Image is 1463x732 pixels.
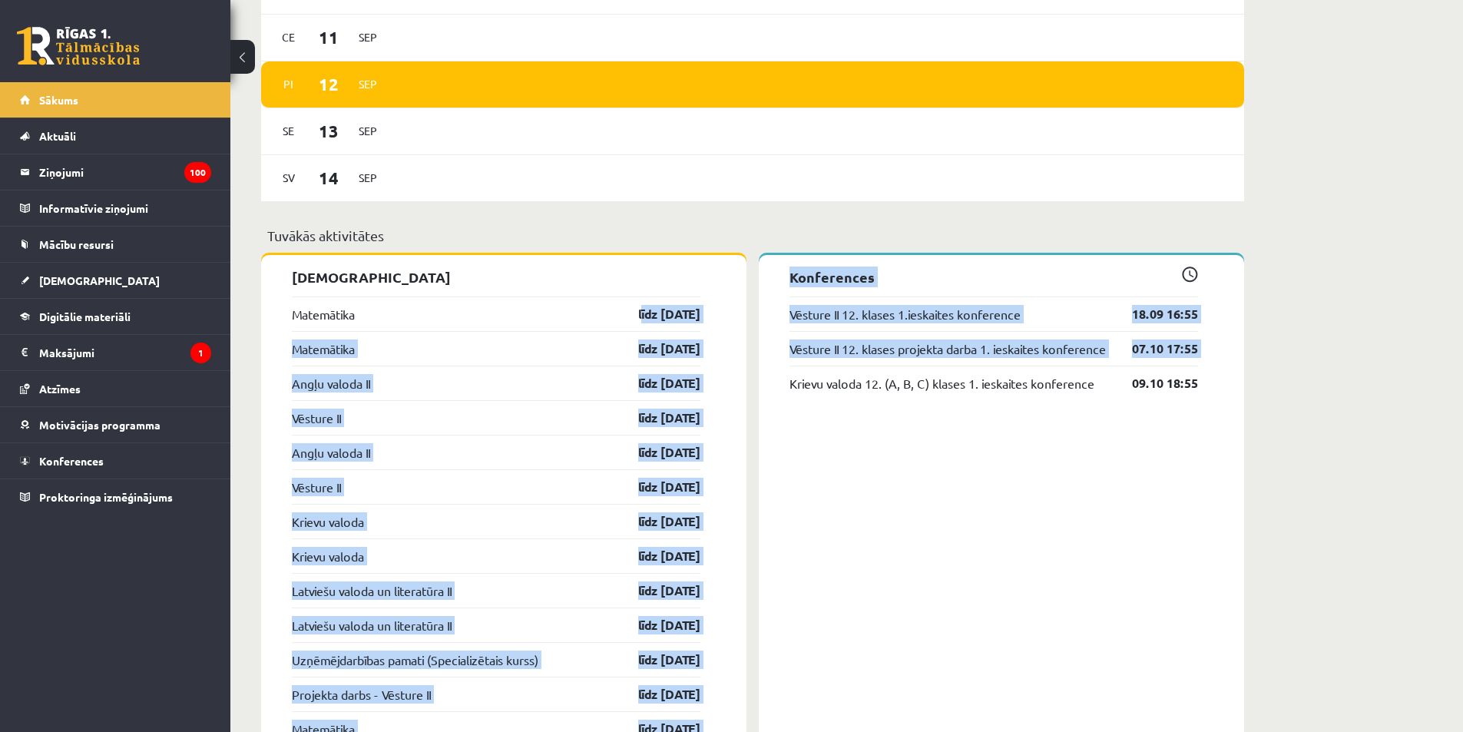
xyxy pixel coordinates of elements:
[20,154,211,190] a: Ziņojumi100
[20,190,211,226] a: Informatīvie ziņojumi
[352,25,384,49] span: Sep
[352,72,384,96] span: Sep
[1109,374,1198,392] a: 09.10 18:55
[611,409,700,427] a: līdz [DATE]
[305,71,353,97] span: 12
[292,340,355,358] a: Matemātika
[305,165,353,190] span: 14
[20,371,211,406] a: Atzīmes
[273,72,305,96] span: Pi
[611,478,700,496] a: līdz [DATE]
[20,407,211,442] a: Motivācijas programma
[292,512,364,531] a: Krievu valoda
[611,547,700,565] a: līdz [DATE]
[305,118,353,144] span: 13
[20,227,211,262] a: Mācību resursi
[292,478,341,496] a: Vēsture II
[789,305,1021,323] a: Vēsture II 12. klases 1.ieskaites konference
[20,479,211,515] a: Proktoringa izmēģinājums
[352,166,384,190] span: Sep
[39,310,131,323] span: Digitālie materiāli
[39,454,104,468] span: Konferences
[39,129,76,143] span: Aktuāli
[39,154,211,190] legend: Ziņojumi
[17,27,140,65] a: Rīgas 1. Tālmācības vidusskola
[20,335,211,370] a: Maksājumi1
[611,374,700,392] a: līdz [DATE]
[789,267,1198,287] p: Konferences
[611,651,700,669] a: līdz [DATE]
[352,119,384,143] span: Sep
[20,443,211,479] a: Konferences
[292,409,341,427] a: Vēsture II
[39,418,161,432] span: Motivācijas programma
[611,340,700,358] a: līdz [DATE]
[611,616,700,634] a: līdz [DATE]
[789,374,1094,392] a: Krievu valoda 12. (A, B, C) klases 1. ieskaites konference
[190,343,211,363] i: 1
[611,512,700,531] a: līdz [DATE]
[292,616,452,634] a: Latviešu valoda un literatūra II
[611,443,700,462] a: līdz [DATE]
[184,162,211,183] i: 100
[292,581,452,600] a: Latviešu valoda un literatūra II
[292,374,370,392] a: Angļu valoda II
[611,305,700,323] a: līdz [DATE]
[20,82,211,118] a: Sākums
[267,225,1238,246] p: Tuvākās aktivitātes
[292,443,370,462] a: Angļu valoda II
[611,581,700,600] a: līdz [DATE]
[1109,340,1198,358] a: 07.10 17:55
[292,685,431,704] a: Projekta darbs - Vēsture II
[292,305,355,323] a: Matemātika
[20,263,211,298] a: [DEMOGRAPHIC_DATA]
[39,93,78,107] span: Sākums
[39,237,114,251] span: Mācību resursi
[273,166,305,190] span: Sv
[273,25,305,49] span: Ce
[39,490,173,504] span: Proktoringa izmēģinājums
[789,340,1106,358] a: Vēsture II 12. klases projekta darba 1. ieskaites konference
[292,547,364,565] a: Krievu valoda
[20,299,211,334] a: Digitālie materiāli
[39,382,81,396] span: Atzīmes
[611,685,700,704] a: līdz [DATE]
[20,118,211,154] a: Aktuāli
[292,651,538,669] a: Uzņēmējdarbības pamati (Specializētais kurss)
[1109,305,1198,323] a: 18.09 16:55
[39,335,211,370] legend: Maksājumi
[39,273,160,287] span: [DEMOGRAPHIC_DATA]
[305,25,353,50] span: 11
[273,119,305,143] span: Se
[292,267,700,287] p: [DEMOGRAPHIC_DATA]
[39,190,211,226] legend: Informatīvie ziņojumi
